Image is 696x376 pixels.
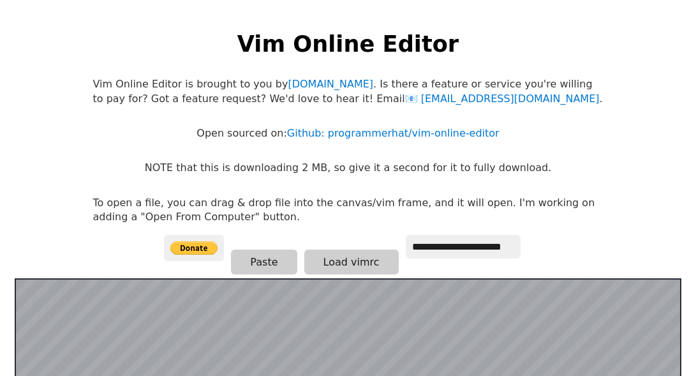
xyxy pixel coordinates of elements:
[145,161,551,175] p: NOTE that this is downloading 2 MB, so give it a second for it to fully download.
[287,127,500,139] a: Github: programmerhat/vim-online-editor
[93,196,603,225] p: To open a file, you can drag & drop file into the canvas/vim frame, and it will open. I'm working...
[196,126,499,140] p: Open sourced on:
[237,28,459,59] h1: Vim Online Editor
[304,250,399,274] button: Load vimrc
[288,78,373,90] a: [DOMAIN_NAME]
[405,93,600,105] a: [EMAIL_ADDRESS][DOMAIN_NAME]
[93,77,603,106] p: Vim Online Editor is brought to you by . Is there a feature or service you're willing to pay for?...
[231,250,297,274] button: Paste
